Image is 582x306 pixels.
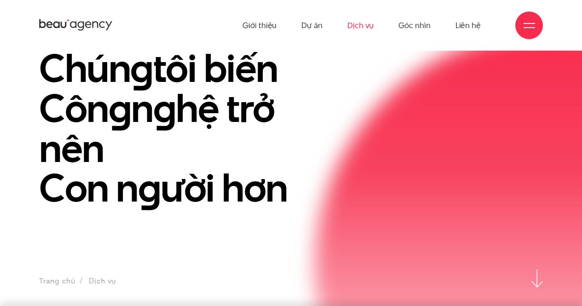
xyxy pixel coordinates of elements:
a: Trang chủ [39,276,75,286]
en: g [153,81,176,135]
en: g [138,160,161,215]
en: g [109,81,132,135]
en: g [130,40,153,95]
h1: Chún tôi biến Côn n hệ trở nên Con n ười hơn [39,48,327,208]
